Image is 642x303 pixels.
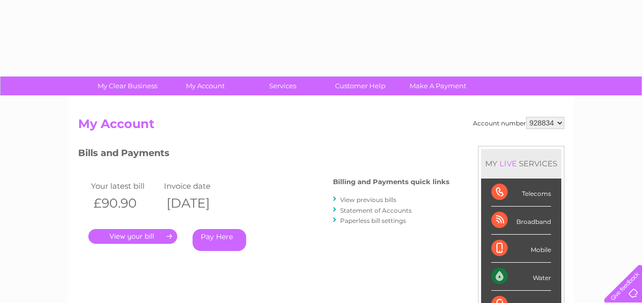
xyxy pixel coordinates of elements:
h3: Bills and Payments [78,146,449,164]
a: Make A Payment [396,77,480,95]
th: [DATE] [161,193,235,214]
td: Invoice date [161,179,235,193]
a: Services [241,77,325,95]
a: View previous bills [340,196,396,204]
h4: Billing and Payments quick links [333,178,449,186]
a: My Account [163,77,247,95]
div: Mobile [491,235,551,263]
a: Customer Help [318,77,402,95]
div: Water [491,263,551,291]
a: Pay Here [193,229,246,251]
th: £90.90 [88,193,162,214]
a: Statement of Accounts [340,207,412,214]
div: Broadband [491,207,551,235]
div: LIVE [497,159,519,168]
td: Your latest bill [88,179,162,193]
a: . [88,229,177,244]
h2: My Account [78,117,564,136]
div: Account number [473,117,564,129]
a: My Clear Business [85,77,170,95]
div: Telecoms [491,179,551,207]
div: MY SERVICES [481,149,561,178]
a: Paperless bill settings [340,217,406,224]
